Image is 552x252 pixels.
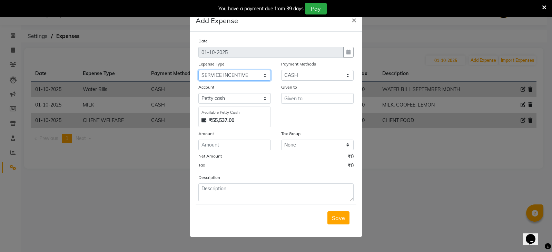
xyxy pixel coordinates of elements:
label: Account [198,84,214,90]
button: Save [327,211,349,224]
label: Net Amount [198,153,222,159]
span: ₹0 [348,153,354,162]
label: Date [198,38,208,44]
button: Close [346,10,362,29]
span: ₹0 [348,162,354,171]
span: Save [332,214,345,221]
h5: Add Expense [196,16,238,26]
iframe: chat widget [523,224,545,245]
div: Available Petty Cash [201,110,268,115]
span: × [352,14,356,25]
label: Tax [198,162,205,168]
label: Tax Group [281,131,300,137]
input: Amount [198,140,271,150]
input: Given to [281,93,354,104]
strong: ₹55,537.00 [209,117,234,124]
label: Amount [198,131,214,137]
label: Payment Methods [281,61,316,67]
label: Given to [281,84,297,90]
label: Expense Type [198,61,225,67]
label: Description [198,174,220,181]
button: Pay [305,3,327,14]
div: You have a payment due from 39 days [218,5,304,12]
